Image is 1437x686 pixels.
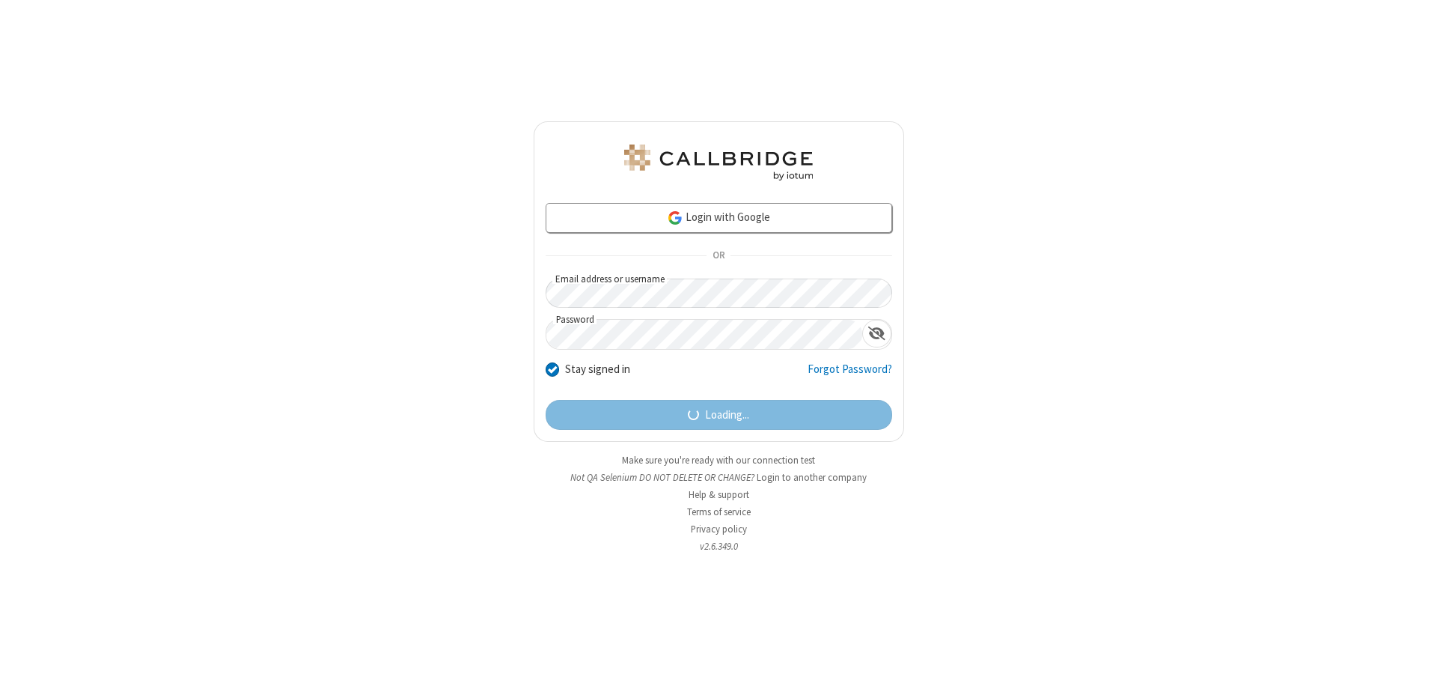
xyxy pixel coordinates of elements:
div: Show password [862,320,891,347]
a: Privacy policy [691,523,747,535]
a: Forgot Password? [808,361,892,389]
label: Stay signed in [565,361,630,378]
a: Help & support [689,488,749,501]
a: Make sure you're ready with our connection test [622,454,815,467]
input: Password [546,320,862,349]
input: Email address or username [546,279,892,308]
a: Terms of service [687,506,751,518]
button: Login to another company [757,470,867,485]
button: Loading... [546,400,892,430]
span: OR [707,246,730,267]
li: v2.6.349.0 [534,539,904,553]
li: Not QA Selenium DO NOT DELETE OR CHANGE? [534,470,904,485]
img: QA Selenium DO NOT DELETE OR CHANGE [621,145,816,180]
img: google-icon.png [667,210,683,226]
a: Login with Google [546,203,892,233]
span: Loading... [705,407,749,424]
